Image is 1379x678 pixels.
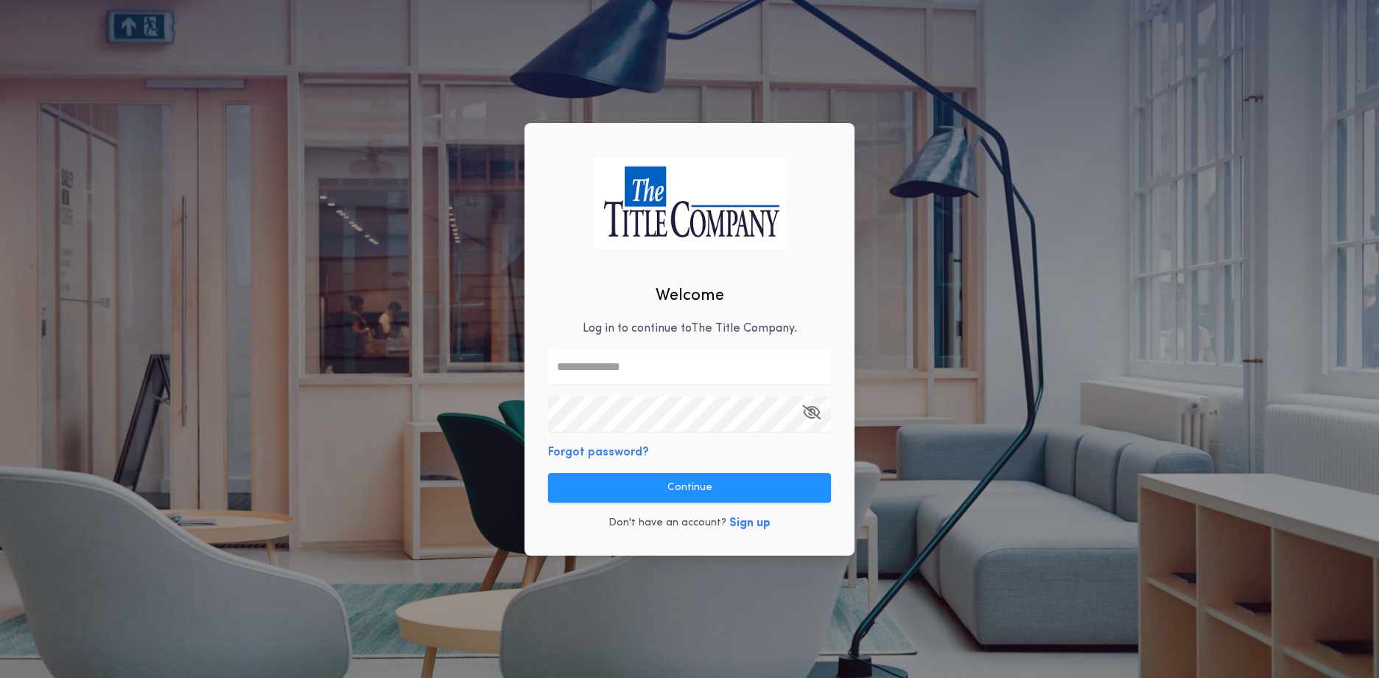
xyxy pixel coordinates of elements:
[608,516,726,531] p: Don't have an account?
[656,284,724,308] h2: Welcome
[583,320,797,338] p: Log in to continue to The Title Company .
[593,158,786,248] img: logo
[548,473,831,503] button: Continue
[548,444,649,461] button: Forgot password?
[729,514,771,532] button: Sign up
